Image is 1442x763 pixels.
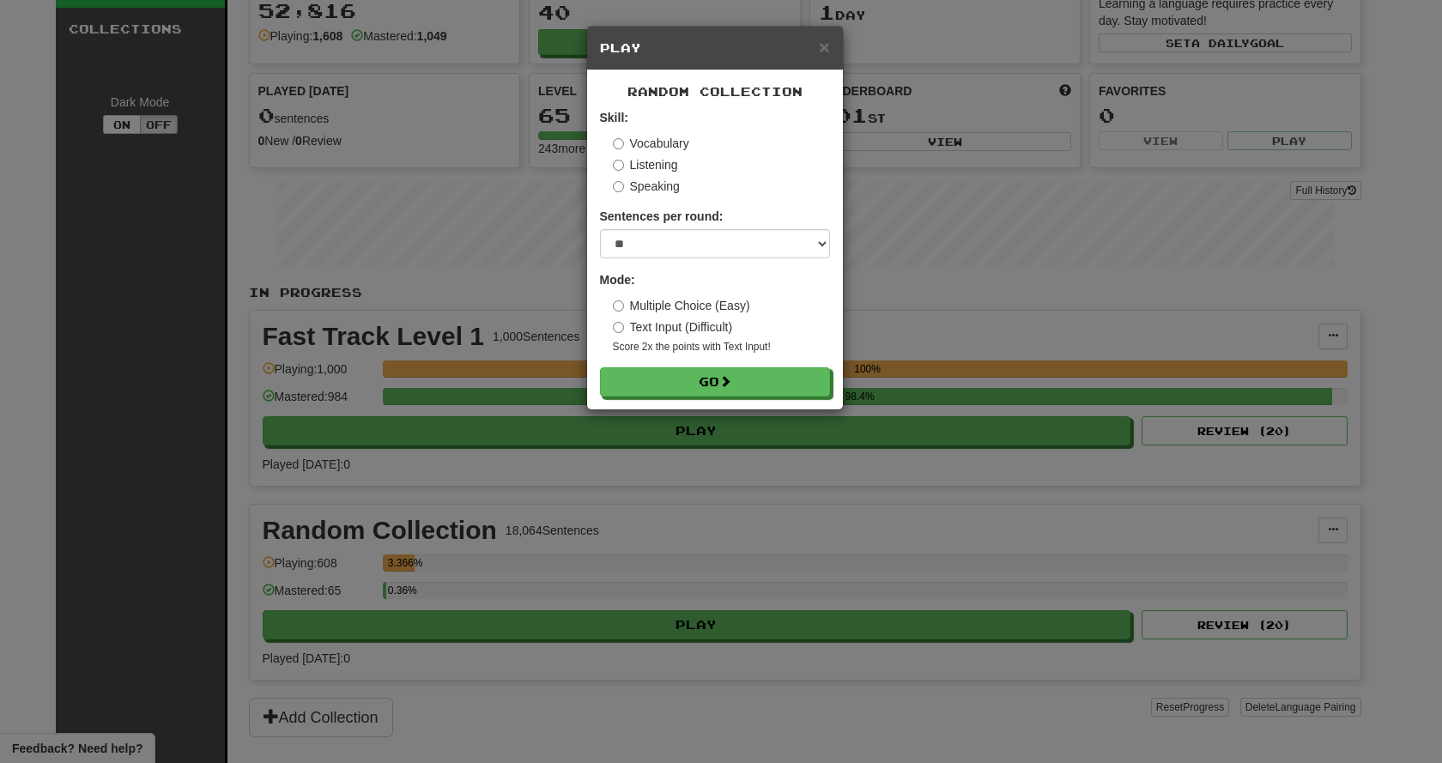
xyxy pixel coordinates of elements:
input: Multiple Choice (Easy) [613,300,624,312]
label: Speaking [613,178,680,195]
span: × [819,37,829,57]
span: Random Collection [627,84,803,99]
strong: Mode: [600,273,635,287]
h5: Play [600,39,830,57]
strong: Skill: [600,111,628,124]
input: Speaking [613,181,624,192]
button: Go [600,367,830,397]
label: Text Input (Difficult) [613,318,733,336]
input: Text Input (Difficult) [613,322,624,333]
label: Multiple Choice (Easy) [613,297,750,314]
input: Vocabulary [613,138,624,149]
small: Score 2x the points with Text Input ! [613,340,830,354]
input: Listening [613,160,624,171]
label: Sentences per round: [600,208,724,225]
label: Listening [613,156,678,173]
label: Vocabulary [613,135,689,152]
button: Close [819,38,829,56]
